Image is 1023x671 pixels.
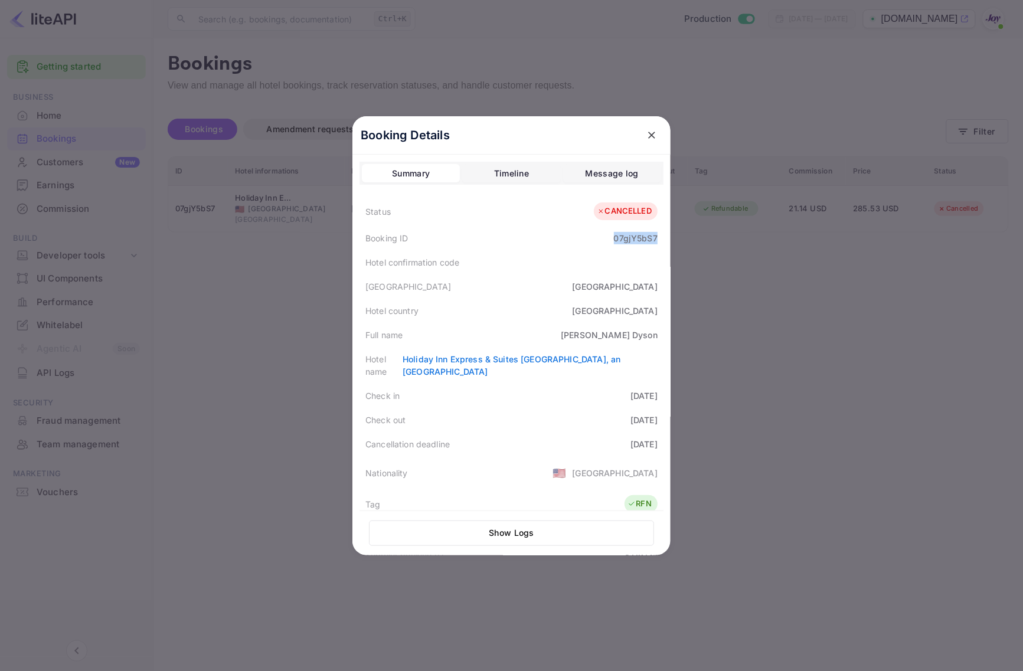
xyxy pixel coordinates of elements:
[641,125,662,146] button: close
[597,205,652,217] div: CANCELLED
[630,438,658,450] div: [DATE]
[494,166,529,181] div: Timeline
[561,329,658,341] div: [PERSON_NAME] Dyson
[614,232,658,244] div: 07gjY5bS7
[365,414,406,426] div: Check out
[365,498,380,510] div: Tag
[365,389,400,402] div: Check in
[462,164,560,183] button: Timeline
[627,498,652,510] div: RFN
[365,305,419,317] div: Hotel country
[572,305,658,317] div: [GEOGRAPHIC_DATA]
[365,256,459,269] div: Hotel confirmation code
[630,414,658,426] div: [DATE]
[365,329,403,341] div: Full name
[365,467,408,479] div: Nationality
[365,232,408,244] div: Booking ID
[362,164,460,183] button: Summary
[586,166,639,181] div: Message log
[630,389,658,402] div: [DATE]
[365,438,450,450] div: Cancellation deadline
[361,126,450,144] p: Booking Details
[365,280,452,293] div: [GEOGRAPHIC_DATA]
[553,462,566,483] span: United States
[572,280,658,293] div: [GEOGRAPHIC_DATA]
[365,353,403,378] div: Hotel name
[563,164,661,183] button: Message log
[369,521,654,546] button: Show Logs
[403,354,621,377] a: Holiday Inn Express & Suites [GEOGRAPHIC_DATA], an [GEOGRAPHIC_DATA]
[392,166,430,181] div: Summary
[572,467,658,479] div: [GEOGRAPHIC_DATA]
[365,205,391,218] div: Status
